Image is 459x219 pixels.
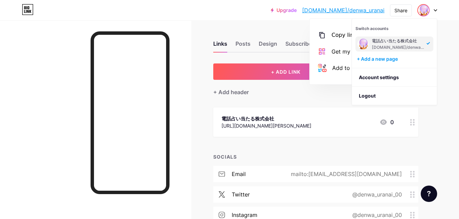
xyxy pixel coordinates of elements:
img: denwa_uranai [418,5,429,16]
div: Copy link [332,31,357,39]
span: + ADD LINK [271,69,300,75]
div: instagram [232,211,257,219]
div: @denwa_uranai_00 [341,190,410,199]
div: Get my QR code [332,47,374,56]
div: @denwa_uranai_00 [341,211,410,219]
li: Logout [352,87,437,105]
div: [DOMAIN_NAME]/denwa_uranai [372,45,424,50]
div: [URL][DOMAIN_NAME][PERSON_NAME] [221,122,311,129]
span: Switch accounts [355,26,389,31]
div: + Add header [213,88,249,96]
div: Design [259,40,277,52]
div: twitter [232,190,250,199]
div: Posts [235,40,251,52]
div: mailto:[EMAIL_ADDRESS][DOMAIN_NAME] [280,170,410,178]
div: Add to my socials [332,64,379,72]
a: Upgrade [271,8,297,13]
div: 0 [379,118,394,126]
div: + Add a new page [357,56,433,62]
div: Share [394,7,407,14]
div: SOCIALS [213,153,418,160]
div: 電話占い当たる株式会社 [221,115,311,122]
a: Account settings [352,68,437,87]
a: [DOMAIN_NAME]/denwa_uranai [302,6,384,14]
button: + ADD LINK [213,63,359,80]
div: Links [213,40,227,52]
div: email [232,170,246,178]
div: Subscribers [285,40,317,52]
img: denwa_uranai [357,39,368,49]
div: 電話占い当たる株式会社 [372,38,424,44]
